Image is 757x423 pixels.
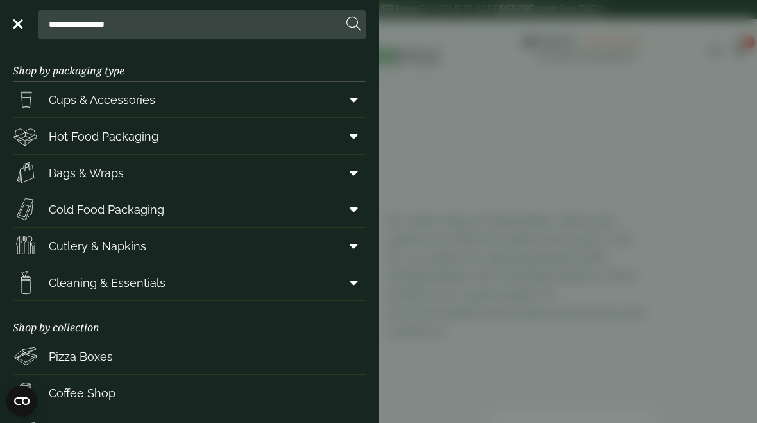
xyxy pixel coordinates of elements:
img: Paper_carriers.svg [13,160,38,186]
img: PintNhalf_cup.svg [13,87,38,112]
a: Cutlery & Napkins [13,228,366,264]
a: Cleaning & Essentials [13,264,366,300]
span: Cleaning & Essentials [49,274,166,291]
a: Cold Food Packaging [13,191,366,227]
a: Coffee Shop [13,375,366,411]
button: Open CMP widget [6,386,37,417]
span: Cold Food Packaging [49,201,164,218]
span: Cutlery & Napkins [49,237,146,255]
span: Pizza Boxes [49,348,113,365]
img: Sandwich_box.svg [13,196,38,222]
img: Deli_box.svg [13,123,38,149]
a: Pizza Boxes [13,338,366,374]
span: Cups & Accessories [49,91,155,108]
img: open-wipe.svg [13,270,38,295]
span: Hot Food Packaging [49,128,158,145]
a: Cups & Accessories [13,82,366,117]
img: Pizza_boxes.svg [13,343,38,369]
img: Cutlery.svg [13,233,38,259]
a: Bags & Wraps [13,155,366,191]
span: Bags & Wraps [49,164,124,182]
span: Coffee Shop [49,384,115,402]
h3: Shop by collection [13,301,366,338]
img: HotDrink_paperCup.svg [13,380,38,406]
h3: Shop by packaging type [13,44,366,82]
a: Hot Food Packaging [13,118,366,154]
